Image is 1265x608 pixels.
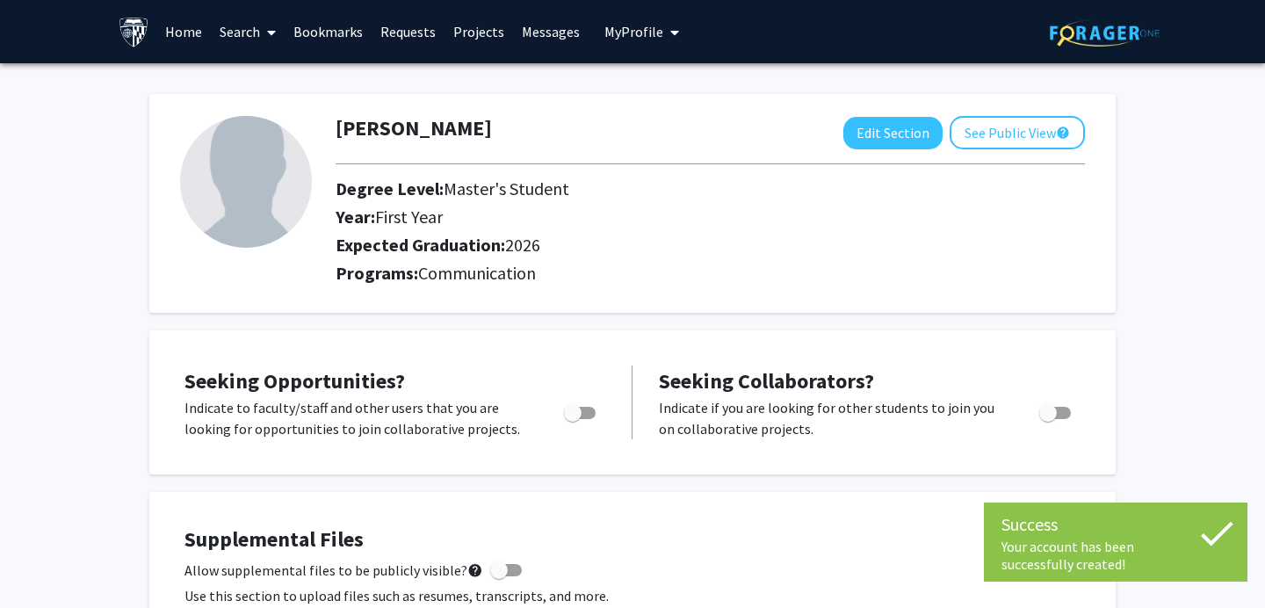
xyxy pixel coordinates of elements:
span: First Year [375,206,443,228]
a: Projects [445,1,513,62]
mat-icon: help [1056,122,1070,143]
h2: Expected Graduation: [336,235,934,256]
div: Toggle [557,397,605,423]
p: Use this section to upload files such as resumes, transcripts, and more. [184,585,1081,606]
p: Indicate if you are looking for other students to join you on collaborative projects. [659,397,1006,439]
span: Master's Student [444,177,569,199]
h1: [PERSON_NAME] [336,116,492,141]
img: Johns Hopkins University Logo [119,17,149,47]
span: Seeking Opportunities? [184,367,405,394]
a: Requests [372,1,445,62]
mat-icon: help [467,560,483,581]
div: Success [1001,511,1230,538]
a: Messages [513,1,589,62]
p: Indicate to faculty/staff and other users that you are looking for opportunities to join collabor... [184,397,531,439]
button: See Public View [950,116,1085,149]
span: My Profile [604,23,663,40]
span: 2026 [505,234,540,256]
h2: Programs: [336,263,1085,284]
a: Search [211,1,285,62]
iframe: Chat [13,529,75,595]
div: Toggle [1032,397,1081,423]
img: ForagerOne Logo [1050,19,1160,47]
span: Communication [418,262,536,284]
a: Bookmarks [285,1,372,62]
button: Edit Section [843,117,943,149]
h2: Degree Level: [336,178,934,199]
img: Profile Picture [180,116,312,248]
h4: Supplemental Files [184,527,1081,553]
h2: Year: [336,206,934,228]
a: Home [156,1,211,62]
span: Seeking Collaborators? [659,367,874,394]
div: Your account has been successfully created! [1001,538,1230,573]
span: Allow supplemental files to be publicly visible? [184,560,483,581]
